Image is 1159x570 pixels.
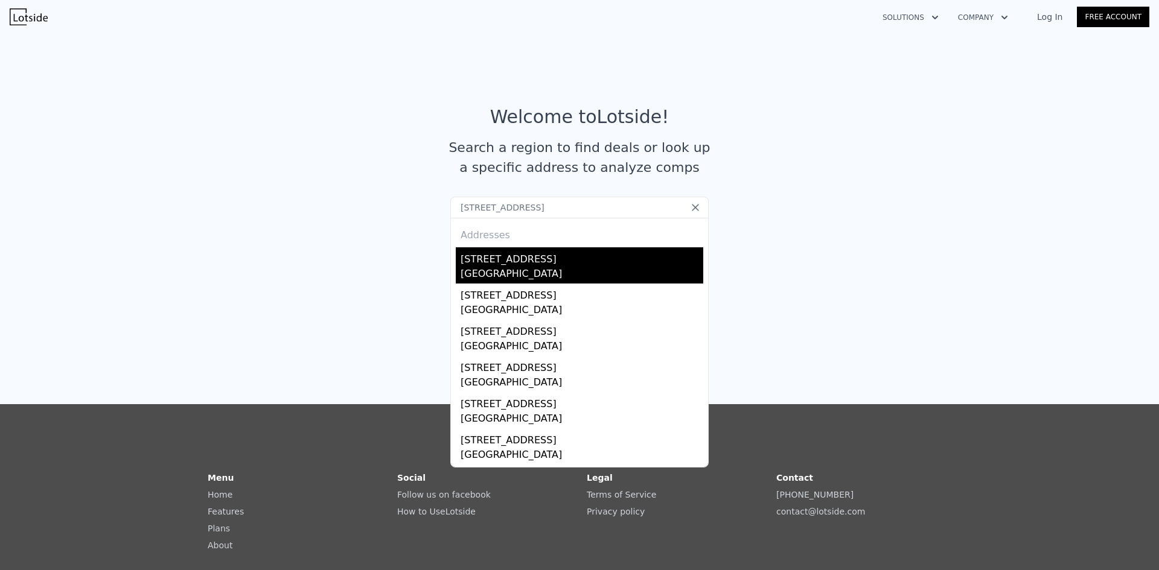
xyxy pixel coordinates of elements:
a: Plans [208,524,230,533]
a: Privacy policy [587,507,645,516]
div: [GEOGRAPHIC_DATA] [461,303,703,320]
div: Welcome to Lotside ! [490,106,669,128]
div: Addresses [456,218,703,247]
div: [STREET_ADDRESS] [461,428,703,448]
a: About [208,540,232,550]
strong: Contact [776,473,813,483]
button: Company [948,7,1018,28]
div: [GEOGRAPHIC_DATA] [461,267,703,283]
div: Search a region to find deals or look up a specific address to analyze comps [444,138,715,177]
div: [STREET_ADDRESS] [461,392,703,411]
input: Search an address or region... [450,197,709,218]
strong: Social [397,473,426,483]
img: Lotside [10,8,48,25]
strong: Legal [587,473,613,483]
div: [STREET_ADDRESS] [461,356,703,375]
a: [PHONE_NUMBER] [776,490,854,499]
button: Solutions [873,7,948,28]
a: Follow us on facebook [397,490,491,499]
div: [GEOGRAPHIC_DATA] [461,411,703,428]
a: Terms of Service [587,490,656,499]
div: [GEOGRAPHIC_DATA] [461,448,703,464]
div: [GEOGRAPHIC_DATA] [461,375,703,392]
a: How to UseLotside [397,507,476,516]
a: Features [208,507,244,516]
a: contact@lotside.com [776,507,865,516]
div: [STREET_ADDRESS] [461,247,703,267]
a: Home [208,490,232,499]
strong: Menu [208,473,234,483]
a: Free Account [1077,7,1149,27]
div: [STREET_ADDRESS] [461,320,703,339]
div: [STREET_ADDRESS] [461,283,703,303]
div: [GEOGRAPHIC_DATA] [461,339,703,356]
a: Log In [1023,11,1077,23]
div: [STREET_ADDRESS] [461,464,703,484]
